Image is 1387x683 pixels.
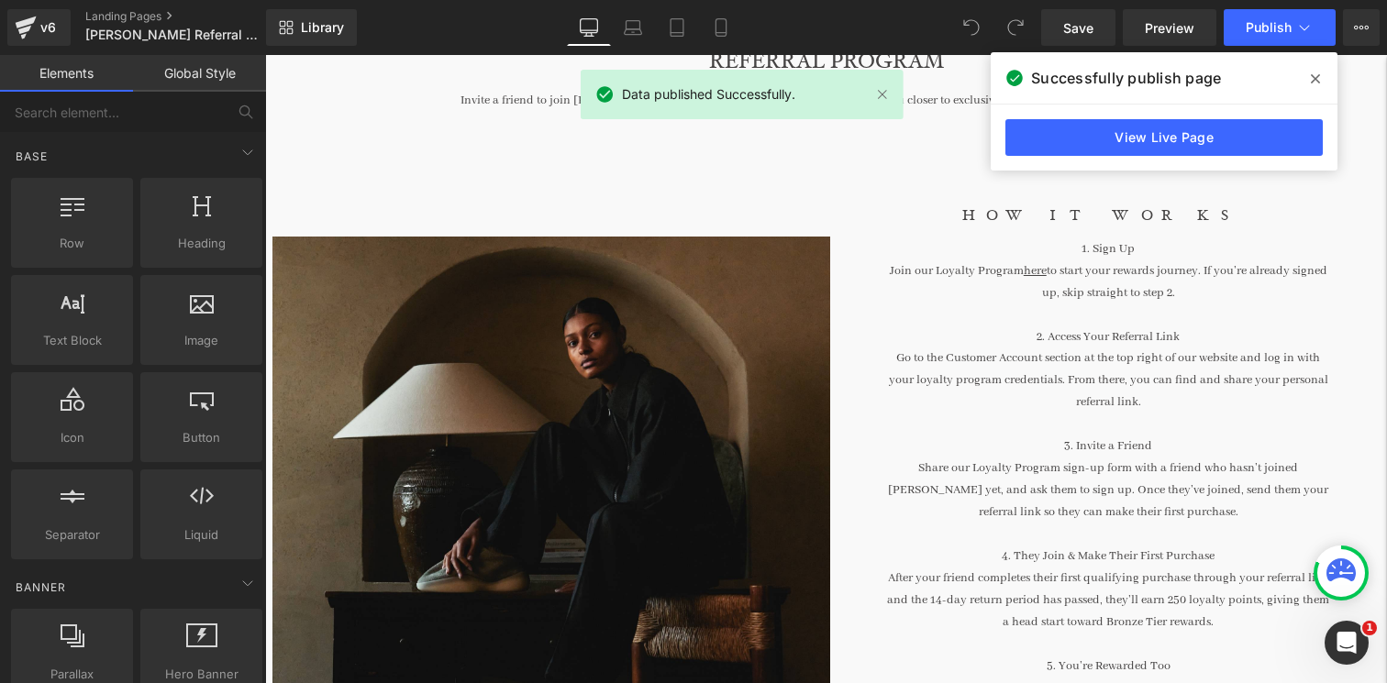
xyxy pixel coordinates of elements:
[622,84,795,105] span: Data published Successfully.
[301,19,344,36] span: Library
[1145,18,1194,38] span: Preview
[953,9,990,46] button: Undo
[620,183,1068,205] p: 1. Sign Up
[655,9,699,46] a: Tablet
[620,205,1068,249] p: Join our Loyalty Program to start your rewards journey. If you’re already signed up, skip straigh...
[620,490,1068,512] p: 4. They Join & Make Their First Purchase
[620,271,1068,293] p: 2. Access Your Referral Link
[567,9,611,46] a: Desktop
[146,234,257,253] span: Heading
[25,25,1098,57] div: Invite a friend to join [PERSON_NAME], and you’ll both earn rewards that bring you closer to excl...
[620,292,1068,358] p: Go to the Customer Account section at the top right of our website and log in with your loyalty p...
[759,208,782,224] a: here
[611,9,655,46] a: Laptop
[146,428,257,447] span: Button
[620,512,1068,578] p: After your friend completes their first qualifying purchase through your referral link and the 14...
[14,148,50,165] span: Base
[146,331,257,350] span: Image
[1123,9,1216,46] a: Preview
[565,149,1123,173] h1: HOW IT WORKS
[85,28,261,42] span: [PERSON_NAME] Referral Program
[699,9,743,46] a: Mobile
[997,9,1034,46] button: Redo
[1063,18,1093,38] span: Save
[620,402,1068,468] p: Share our Loyalty Program sign-up form with a friend who hasn’t joined [PERSON_NAME] yet, and ask...
[620,380,1068,402] p: 3. Invite a Friend
[17,331,128,350] span: Text Block
[1246,20,1292,35] span: Publish
[7,9,71,46] a: v6
[1325,621,1369,665] iframe: Intercom live chat
[17,234,128,253] span: Row
[146,525,257,545] span: Liquid
[1343,9,1380,46] button: More
[1031,67,1221,89] span: Successfully publish page
[266,9,357,46] a: New Library
[133,55,266,92] a: Global Style
[1362,621,1377,635] span: 1
[1005,119,1323,156] a: View Live Page
[620,600,1068,622] p: 5. You’re Rewarded Too
[37,16,60,39] div: v6
[14,578,68,596] span: Banner
[17,525,128,545] span: Separator
[85,9,296,24] a: Landing Pages
[17,428,128,447] span: Icon
[1224,9,1336,46] button: Publish
[620,622,1068,666] p: Once your friend’s purchase is confirmed and the 14-day return period has passed, you’ll receive ...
